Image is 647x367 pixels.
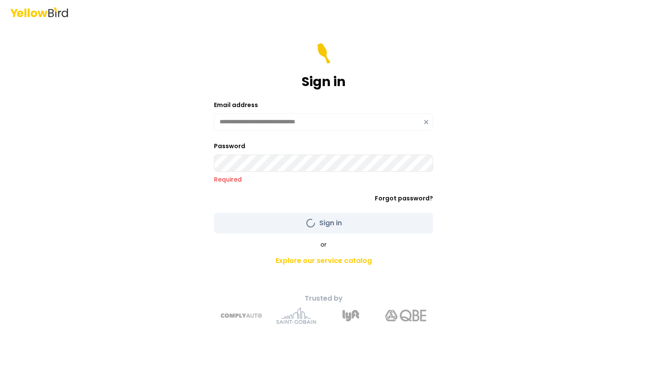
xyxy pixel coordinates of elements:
[321,240,326,249] span: or
[214,175,433,184] p: Required
[214,142,245,150] label: Password
[173,293,474,304] p: Trusted by
[214,101,258,109] label: Email address
[302,74,346,90] h1: Sign in
[173,252,474,269] a: Explore our service catalog
[375,194,433,203] a: Forgot password?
